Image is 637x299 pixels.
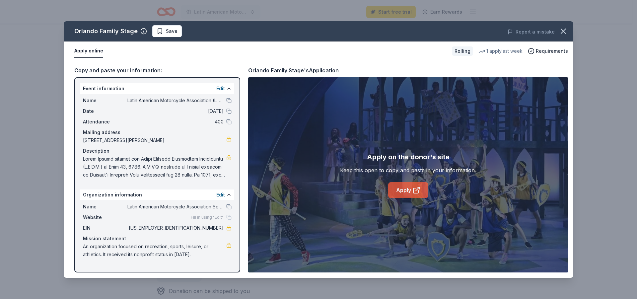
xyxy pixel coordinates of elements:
button: Edit [216,85,225,93]
a: Apply [388,182,428,198]
span: Lorem Ipsumd sitamet con Adipi Elitsedd Eiusmodtem Incididuntu (L.E.D.M.) al Enim 43, 6786. A.M.V... [83,155,226,179]
span: Name [83,203,127,211]
div: Rolling [452,46,473,56]
div: Description [83,147,232,155]
span: Attendance [83,118,127,126]
span: [STREET_ADDRESS][PERSON_NAME] [83,136,226,144]
div: Apply on the donor's site [367,152,450,162]
span: Latin American Motorcycle Association Southeast Region Inc [127,203,224,211]
span: Fill in using "Edit" [191,215,224,220]
div: Mission statement [83,235,232,243]
span: EIN [83,224,127,232]
span: Latin American Motorcycle Association (L.A.M.A.), Southeast Region Moto Touring Championship [127,97,224,105]
div: 1 apply last week [478,47,523,55]
button: Apply online [74,44,103,58]
button: Save [152,25,182,37]
div: Mailing address [83,128,232,136]
span: [US_EMPLOYER_IDENTIFICATION_NUMBER] [127,224,224,232]
span: [DATE] [127,107,224,115]
div: Copy and paste your information: [74,66,240,75]
button: Report a mistake [508,28,555,36]
span: Name [83,97,127,105]
span: Date [83,107,127,115]
button: Requirements [528,47,568,55]
span: Requirements [536,47,568,55]
span: An organization focused on recreation, sports, leisure, or athletics. It received its nonprofit s... [83,243,226,259]
button: Edit [216,191,225,199]
div: Organization information [80,189,234,200]
div: Event information [80,83,234,94]
div: Orlando Family Stage's Application [248,66,339,75]
span: 400 [127,118,224,126]
div: Orlando Family Stage [74,26,138,37]
span: Website [83,213,127,221]
div: Keep this open to copy and paste in your information. [340,166,476,174]
span: Save [166,27,177,35]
